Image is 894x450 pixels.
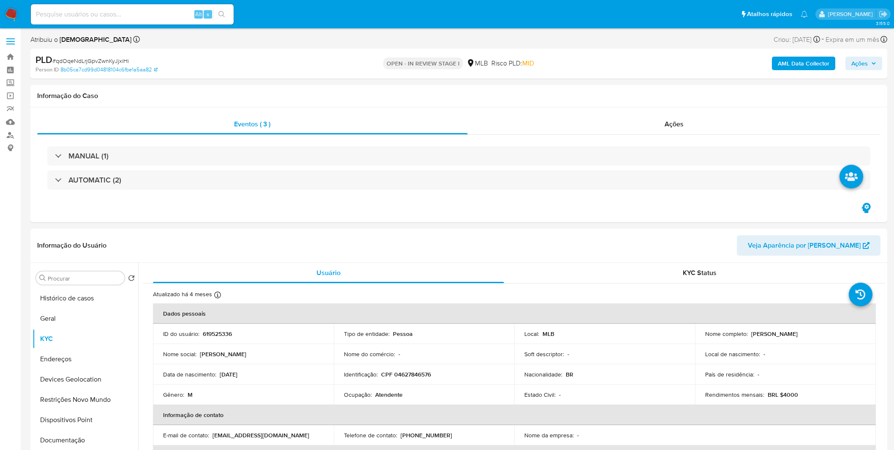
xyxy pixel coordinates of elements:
p: 619525336 [203,330,232,338]
p: Data de nascimento : [163,371,216,378]
p: MLB [542,330,554,338]
p: Ocupação : [344,391,372,398]
p: [EMAIL_ADDRESS][DOMAIN_NAME] [213,431,309,439]
span: KYC Status [683,268,717,278]
button: Veja Aparência por [PERSON_NAME] [737,235,880,256]
p: Nome social : [163,350,196,358]
p: [PERSON_NAME] [200,350,246,358]
a: Notificações [801,11,808,18]
th: Informação de contato [153,405,876,425]
div: AUTOMATIC (2) [47,170,870,190]
p: E-mail de contato : [163,431,209,439]
p: - [567,350,569,358]
p: Gênero : [163,391,184,398]
button: Retornar ao pedido padrão [128,275,135,284]
b: [DEMOGRAPHIC_DATA] [58,35,131,44]
b: PLD [35,53,52,66]
button: Histórico de casos [33,288,138,308]
p: Tipo de entidade : [344,330,390,338]
span: Eventos ( 3 ) [234,119,270,129]
p: Atualizado há 4 meses [153,290,212,298]
p: Nacionalidade : [524,371,562,378]
p: CPF 04627846576 [381,371,431,378]
p: ID do usuário : [163,330,199,338]
span: MID [522,58,534,68]
p: Nome do comércio : [344,350,395,358]
p: Local : [524,330,539,338]
button: Procurar [39,275,46,281]
p: - [758,371,759,378]
span: Usuário [316,268,341,278]
span: # qdOqeNdLrjGpvZwnKyJjxiHi [52,57,129,65]
p: [DATE] [220,371,237,378]
th: Dados pessoais [153,303,876,324]
p: igor.silva@mercadolivre.com [828,10,876,18]
button: Ações [845,57,882,70]
span: Alt [195,10,202,18]
p: Pessoa [393,330,413,338]
p: [PERSON_NAME] [751,330,798,338]
p: Rendimentos mensais : [705,391,764,398]
p: - [763,350,765,358]
h1: Informação do Caso [37,92,880,100]
p: Soft descriptor : [524,350,564,358]
div: MLB [466,59,488,68]
p: Local de nascimento : [705,350,760,358]
p: Atendente [375,391,403,398]
span: Veja Aparência por [PERSON_NAME] [748,235,861,256]
button: Endereços [33,349,138,369]
span: - [822,34,824,45]
p: - [559,391,561,398]
button: Restrições Novo Mundo [33,390,138,410]
span: Atribuiu o [30,35,131,44]
p: - [398,350,400,358]
p: [PHONE_NUMBER] [401,431,452,439]
a: Sair [879,10,888,19]
span: Atalhos rápidos [747,10,792,19]
span: s [207,10,209,18]
span: Ações [665,119,684,129]
input: Procurar [48,275,121,282]
h3: AUTOMATIC (2) [68,175,121,185]
div: MANUAL (1) [47,146,870,166]
p: Nome da empresa : [524,431,574,439]
span: Expira em um mês [826,35,879,44]
p: - [577,431,579,439]
span: Ações [851,57,868,70]
p: País de residência : [705,371,754,378]
button: search-icon [213,8,230,20]
span: Risco PLD: [491,59,534,68]
input: Pesquise usuários ou casos... [31,9,234,20]
p: Estado Civil : [524,391,556,398]
p: Identificação : [344,371,378,378]
button: KYC [33,329,138,349]
p: BR [566,371,573,378]
a: 8b05ca7cd99d04818104c6fbe1a5aa82 [60,66,158,74]
b: Person ID [35,66,59,74]
p: BRL $4000 [768,391,798,398]
button: Dispositivos Point [33,410,138,430]
p: Nome completo : [705,330,748,338]
p: M [188,391,193,398]
button: AML Data Collector [772,57,835,70]
button: Geral [33,308,138,329]
div: Criou: [DATE] [774,34,820,45]
h3: MANUAL (1) [68,151,109,161]
h1: Informação do Usuário [37,241,106,250]
p: OPEN - IN REVIEW STAGE I [383,57,463,69]
b: AML Data Collector [778,57,829,70]
button: Devices Geolocation [33,369,138,390]
p: Telefone de contato : [344,431,397,439]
